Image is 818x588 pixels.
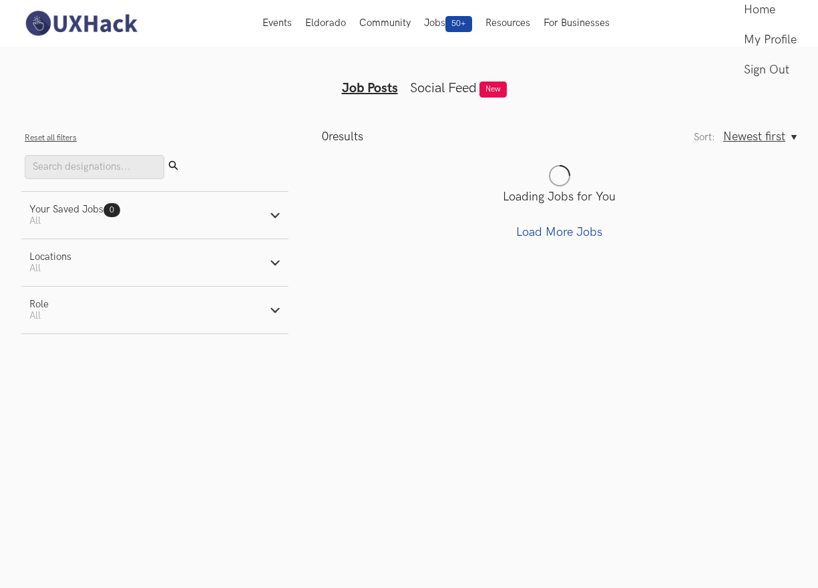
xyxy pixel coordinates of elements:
[29,310,41,321] span: All
[21,192,288,239] button: Your Saved Jobs0 All
[723,130,785,144] span: Newest first
[21,287,288,333] button: RoleAll
[29,215,41,227] span: All
[322,130,329,144] span: 0
[153,59,666,96] ul: Tabs Interface
[322,130,363,144] p: results
[25,155,164,179] input: Search
[21,9,140,37] img: UXHack-logo.png
[723,130,797,144] button: Newest first, Sort:
[410,80,477,96] a: Social Feed
[694,132,715,143] label: Sort:
[21,239,288,286] button: LocationsAll
[29,251,71,263] div: Locations
[29,263,41,274] span: All
[29,299,49,310] div: Role
[445,16,472,32] span: 50+
[110,205,114,215] span: 0
[744,55,797,85] a: Sign Out
[29,204,120,215] div: Your Saved Jobs
[479,82,507,98] span: New
[25,133,77,143] button: Reset all filters
[342,80,398,96] a: Job Posts
[322,190,797,204] p: Loading Jobs for You
[516,225,602,239] a: Load More Jobs
[744,25,797,55] a: My Profile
